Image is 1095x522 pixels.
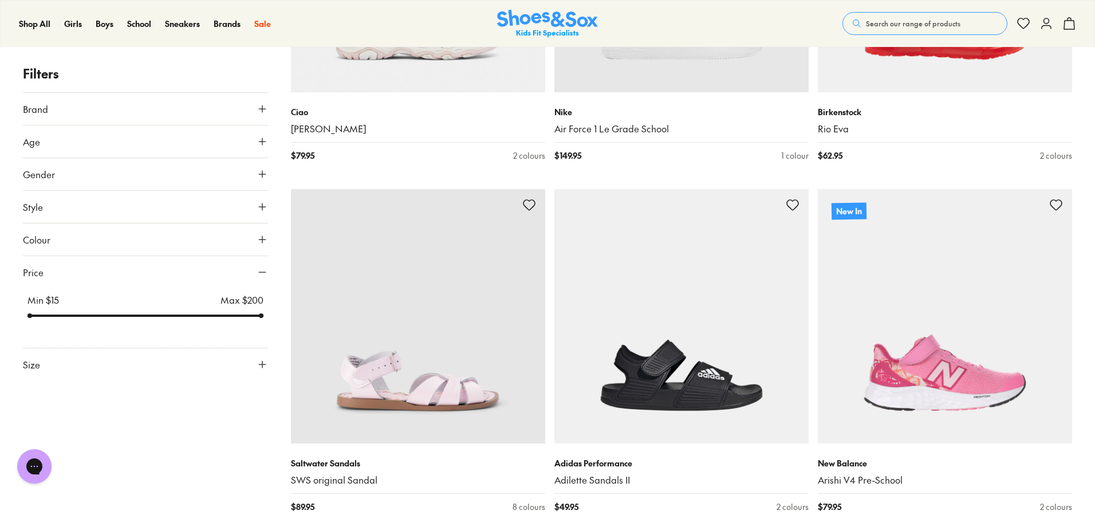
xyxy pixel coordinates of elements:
a: Shoes & Sox [497,10,598,38]
a: Brands [214,18,241,30]
div: 2 colours [777,501,809,513]
p: Max $ 200 [220,293,263,307]
span: $ 62.95 [818,150,842,162]
button: Style [23,191,268,223]
a: Girls [64,18,82,30]
a: Sale [254,18,271,30]
span: Boys [96,18,113,29]
a: Sneakers [165,18,200,30]
span: Sale [254,18,271,29]
a: Rio Eva [818,123,1072,135]
a: Arishi V4 Pre-School [818,474,1072,486]
p: New In [832,202,866,219]
button: Search our range of products [842,12,1007,35]
div: 2 colours [1040,501,1072,513]
a: [PERSON_NAME] [291,123,545,135]
span: $ 89.95 [291,501,314,513]
button: Price [23,256,268,288]
button: Gender [23,158,268,190]
p: Ciao [291,106,545,118]
span: Girls [64,18,82,29]
a: Adilette Sandals II [554,474,809,486]
a: SWS original Sandal [291,474,545,486]
p: Birkenstock [818,106,1072,118]
a: New In [818,189,1072,443]
span: Search our range of products [866,18,960,29]
a: Boys [96,18,113,30]
p: Filters [23,64,268,83]
span: $ 149.95 [554,150,581,162]
span: $ 79.95 [818,501,841,513]
button: Colour [23,223,268,256]
span: Size [23,358,40,371]
button: Age [23,125,268,158]
span: Style [23,200,43,214]
span: Sneakers [165,18,200,29]
button: Brand [23,93,268,125]
p: Nike [554,106,809,118]
div: 2 colours [513,150,545,162]
a: Air Force 1 Le Grade School [554,123,809,135]
span: Brands [214,18,241,29]
iframe: Gorgias live chat messenger [11,445,57,488]
span: Gender [23,167,55,181]
img: SNS_Logo_Responsive.svg [497,10,598,38]
span: School [127,18,151,29]
span: Age [23,135,40,148]
span: Brand [23,102,48,116]
div: 2 colours [1040,150,1072,162]
p: Adidas Performance [554,457,809,469]
span: $ 49.95 [554,501,578,513]
p: New Balance [818,457,1072,469]
p: Saltwater Sandals [291,457,545,469]
p: Min $ 15 [27,293,59,307]
span: $ 79.95 [291,150,314,162]
div: 8 colours [513,501,545,513]
button: Size [23,348,268,380]
span: Shop All [19,18,50,29]
a: Shop All [19,18,50,30]
span: Colour [23,233,50,246]
div: 1 colour [781,150,809,162]
span: Price [23,265,44,279]
a: School [127,18,151,30]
